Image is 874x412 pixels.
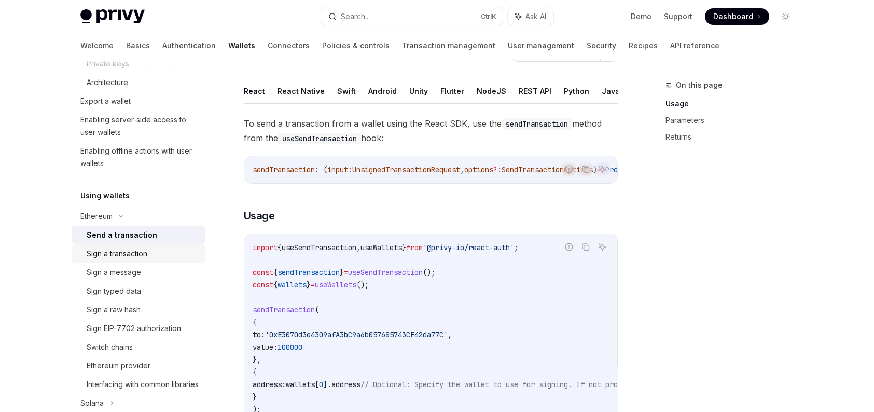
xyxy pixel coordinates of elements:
div: Sign a message [87,266,141,279]
span: (); [356,280,369,290]
button: Python [564,79,589,103]
span: input [327,165,348,174]
div: Export a wallet [80,95,131,107]
span: , [356,243,360,252]
a: Ethereum provider [72,356,205,375]
div: Sign typed data [87,285,141,297]
span: SendTransactionOptions [502,165,593,174]
span: [ [315,380,319,389]
span: , [448,330,452,339]
button: Android [368,79,397,103]
div: Enabling offline actions with user wallets [80,145,199,170]
span: { [253,318,257,327]
span: useSendTransaction [348,268,423,277]
span: Dashboard [713,11,753,22]
span: address: [253,380,286,389]
button: React [244,79,265,103]
span: useWallets [360,243,402,252]
a: Enabling server-side access to user wallets [72,111,205,142]
code: sendTransaction [502,118,572,130]
a: Sign a raw hash [72,300,205,319]
span: sendTransaction [278,268,340,277]
span: { [273,280,278,290]
span: } [340,268,344,277]
span: { [273,268,278,277]
button: NodeJS [477,79,506,103]
div: Solana [80,397,104,409]
div: Enabling server-side access to user wallets [80,114,199,139]
span: to: [253,330,265,339]
button: Search...CtrlK [321,7,503,26]
span: '@privy-io/react-auth' [423,243,514,252]
a: Sign a message [72,263,205,282]
a: Sign a transaction [72,244,205,263]
span: import [253,243,278,252]
span: ]. [323,380,331,389]
a: Export a wallet [72,92,205,111]
span: '0xE3070d3e4309afA3bC9a6b057685743CF42da77C' [265,330,448,339]
a: Demo [631,11,651,22]
a: Basics [126,33,150,58]
span: const [253,280,273,290]
span: }, [253,355,261,364]
button: Report incorrect code [562,162,576,176]
div: Switch chains [87,341,133,353]
span: } [253,392,257,402]
span: 0 [319,380,323,389]
button: Unity [409,79,428,103]
span: = [344,268,348,277]
span: useWallets [315,280,356,290]
button: React Native [278,79,325,103]
a: Security [587,33,616,58]
a: Sign typed data [72,282,205,300]
a: API reference [670,33,719,58]
span: options [464,165,493,174]
span: , [460,165,464,174]
span: On this page [676,79,723,91]
span: // Optional: Specify the wallet to use for signing. If not provided, the first wallet will be used. [360,380,771,389]
span: } [307,280,311,290]
span: { [278,243,282,252]
span: ?: [493,165,502,174]
a: Enabling offline actions with user wallets [72,142,205,173]
a: Welcome [80,33,114,58]
a: Connectors [268,33,310,58]
button: Toggle dark mode [778,8,794,25]
span: ; [514,243,518,252]
span: : ( [315,165,327,174]
button: Copy the contents from the code block [579,162,592,176]
span: wallets [286,380,315,389]
div: Ethereum [80,210,113,223]
a: User management [508,33,574,58]
div: Sign a raw hash [87,304,141,316]
button: Ask AI [595,162,609,176]
h5: Using wallets [80,189,130,202]
span: wallets [278,280,307,290]
a: Authentication [162,33,216,58]
span: UnsignedTransactionRequest [352,165,460,174]
span: value: [253,342,278,352]
div: Sign EIP-7702 authorization [87,322,181,335]
button: Ask AI [595,240,609,254]
a: Usage [665,95,802,112]
span: useSendTransaction [282,243,356,252]
button: Ask AI [508,7,553,26]
div: Search... [341,10,370,23]
span: : [348,165,352,174]
span: Ask AI [525,11,546,22]
span: ( [315,305,319,314]
img: light logo [80,9,145,24]
button: Flutter [440,79,464,103]
button: Java [602,79,620,103]
a: Returns [665,129,802,145]
span: (); [423,268,435,277]
span: from [406,243,423,252]
a: Switch chains [72,338,205,356]
button: REST API [519,79,551,103]
div: Interfacing with common libraries [87,378,199,391]
code: useSendTransaction [278,133,361,144]
div: Architecture [87,76,128,89]
a: Dashboard [705,8,769,25]
span: ) [593,165,597,174]
span: { [253,367,257,377]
